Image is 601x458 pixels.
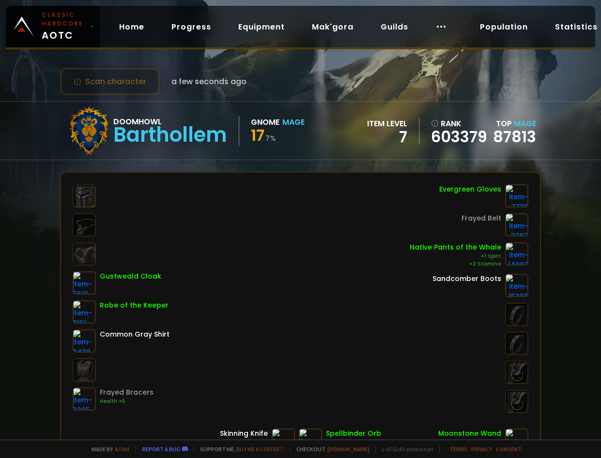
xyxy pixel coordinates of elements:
a: Guilds [373,17,416,37]
a: Report a bug [142,445,180,453]
img: item-3428 [73,329,96,353]
div: Robe of the Keeper [100,300,169,310]
a: Buy me a coffee [236,445,284,453]
a: Privacy [471,445,492,453]
div: Sandcomber Boots [432,274,501,284]
div: Skinning Knife [220,428,268,439]
img: item-3363 [505,213,528,236]
span: 17 [251,124,264,146]
div: Top [493,118,536,130]
div: 7 [367,130,407,144]
div: Native Pants of the Whale [410,242,501,252]
div: Doomhowl [113,116,227,128]
img: item-3365 [73,387,96,411]
div: rank [431,118,487,130]
div: Frayed Bracers [100,387,154,398]
div: Barthollem [113,128,227,142]
button: Scan character [60,68,160,95]
small: Classic Hardcore [42,11,86,28]
span: v. d752d5 - production [375,445,433,453]
div: Health +5 [100,398,154,405]
div: item level [367,118,407,130]
a: Progress [164,17,219,37]
a: Mak'gora [304,17,361,37]
span: AOTC [42,11,86,43]
div: +1 Spirit [410,252,501,260]
a: 87813 [493,126,536,148]
div: Frayed Belt [462,213,501,223]
a: Home [111,17,152,37]
a: Population [472,17,536,37]
a: Classic HardcoreAOTC [6,6,100,47]
img: item-14097 [505,242,528,266]
div: Common Gray Shirt [100,329,170,340]
div: Mage [282,116,305,128]
a: 603379 [431,130,487,144]
img: item-5610 [73,271,96,295]
div: Gustweald Cloak [100,271,161,281]
a: [DOMAIN_NAME] [327,445,370,453]
div: Evergreen Gloves [439,184,501,194]
div: +2 Stamina [410,260,501,268]
small: 7 % [265,133,276,143]
span: Mage [514,118,536,129]
a: Terms [449,445,467,453]
div: Gnome [251,116,279,128]
img: item-15398 [505,274,528,297]
img: item-3161 [73,300,96,324]
span: Support me, [194,445,284,453]
div: Moonstone Wand [438,428,501,439]
div: Spellbinder Orb [326,428,381,439]
a: Consent [496,445,522,453]
span: Made by [86,445,129,453]
a: a fan [115,445,129,453]
img: item-7738 [505,184,528,207]
a: Equipment [231,17,293,37]
span: a few seconds ago [171,75,247,88]
span: Checkout [290,445,370,453]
